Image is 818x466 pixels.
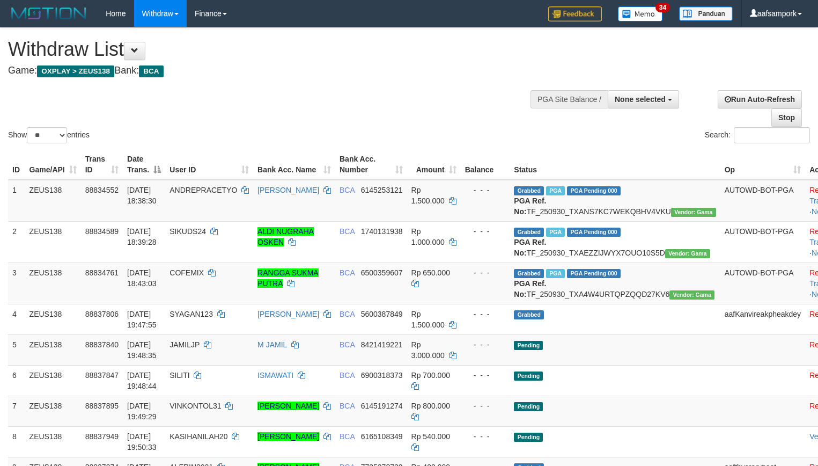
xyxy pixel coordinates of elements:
[170,227,206,236] span: SIKUDS24
[170,268,204,277] span: COFEMIX
[771,108,802,127] a: Stop
[25,221,81,263] td: ZEUS138
[81,149,123,180] th: Trans ID: activate to sort column ascending
[127,402,157,421] span: [DATE] 19:49:29
[465,401,506,411] div: - - -
[170,371,189,380] span: SILITI
[85,227,119,236] span: 88834589
[127,310,157,329] span: [DATE] 19:47:55
[618,6,663,21] img: Button%20Memo.svg
[127,432,157,452] span: [DATE] 19:50:33
[361,310,403,318] span: Copy 5600387849 to clipboard
[165,149,253,180] th: User ID: activate to sort column ascending
[257,371,293,380] a: ISMAWATI
[85,402,119,410] span: 88837895
[8,5,90,21] img: MOTION_logo.png
[85,371,119,380] span: 88837847
[340,310,355,318] span: BCA
[465,431,506,442] div: - - -
[340,227,355,236] span: BCA
[720,304,805,334] td: aafKanvireakpheakdey
[567,228,621,237] span: PGA Pending
[85,268,119,277] span: 88834761
[461,149,510,180] th: Balance
[25,304,81,334] td: ZEUS138
[514,228,544,237] span: Grabbed
[514,269,544,278] span: Grabbed
[8,334,25,365] td: 5
[720,149,805,180] th: Op: activate to sort column ascending
[407,149,461,180] th: Amount: activate to sort column ascending
[514,341,543,350] span: Pending
[720,263,805,304] td: AUTOWD-BOT-PGA
[85,310,119,318] span: 88837806
[340,268,355,277] span: BCA
[8,304,25,334] td: 4
[8,263,25,304] td: 3
[546,269,565,278] span: Marked by aafsolysreylen
[361,340,403,349] span: Copy 8421419221 to clipboard
[340,402,355,410] span: BCA
[514,196,546,216] b: PGA Ref. No:
[514,186,544,195] span: Grabbed
[85,340,119,349] span: 88837840
[8,180,25,222] td: 1
[465,226,506,237] div: - - -
[139,65,163,77] span: BCA
[127,371,157,390] span: [DATE] 19:48:44
[257,310,319,318] a: [PERSON_NAME]
[361,371,403,380] span: Copy 6900318373 to clipboard
[567,186,621,195] span: PGA Pending
[361,186,403,194] span: Copy 6145253121 to clipboard
[465,370,506,381] div: - - -
[411,371,450,380] span: Rp 700.000
[665,249,710,258] span: Vendor URL: https://trx31.1velocity.biz
[25,180,81,222] td: ZEUS138
[170,186,237,194] span: ANDREPRACETYO
[25,365,81,396] td: ZEUS138
[465,185,506,195] div: - - -
[411,340,445,360] span: Rp 3.000.000
[530,90,608,108] div: PGA Site Balance /
[411,186,445,205] span: Rp 1.500.000
[510,149,720,180] th: Status
[720,180,805,222] td: AUTOWD-BOT-PGA
[257,402,319,410] a: [PERSON_NAME]
[734,127,810,143] input: Search:
[510,180,720,222] td: TF_250930_TXANS7KC7WEKQBHV4VKU
[37,65,114,77] span: OXPLAY > ZEUS138
[514,310,544,319] span: Grabbed
[8,396,25,426] td: 7
[25,396,81,426] td: ZEUS138
[340,432,355,441] span: BCA
[335,149,407,180] th: Bank Acc. Number: activate to sort column ascending
[127,268,157,288] span: [DATE] 18:43:03
[25,263,81,304] td: ZEUS138
[514,238,546,257] b: PGA Ref. No:
[8,127,90,143] label: Show entries
[465,309,506,319] div: - - -
[546,186,565,195] span: Marked by aafsolysreylen
[510,221,720,263] td: TF_250930_TXAEZZIJWYX7OUO10S5D
[548,6,602,21] img: Feedback.jpg
[170,432,227,441] span: KASIHANILAH20
[8,149,25,180] th: ID
[411,402,450,410] span: Rp 800.000
[514,279,546,298] b: PGA Ref. No:
[8,365,25,396] td: 6
[253,149,335,180] th: Bank Acc. Name: activate to sort column ascending
[127,340,157,360] span: [DATE] 19:48:35
[127,227,157,246] span: [DATE] 18:39:28
[25,426,81,457] td: ZEUS138
[546,228,565,237] span: Marked by aafsolysreylen
[257,227,314,246] a: ALDI NUGRAHA OSKEN
[411,227,445,246] span: Rp 1.000.000
[8,65,535,76] h4: Game: Bank:
[514,372,543,381] span: Pending
[8,426,25,457] td: 8
[411,432,450,441] span: Rp 540.000
[127,186,157,205] span: [DATE] 18:38:30
[85,186,119,194] span: 88834552
[655,3,670,12] span: 34
[361,432,403,441] span: Copy 6165108349 to clipboard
